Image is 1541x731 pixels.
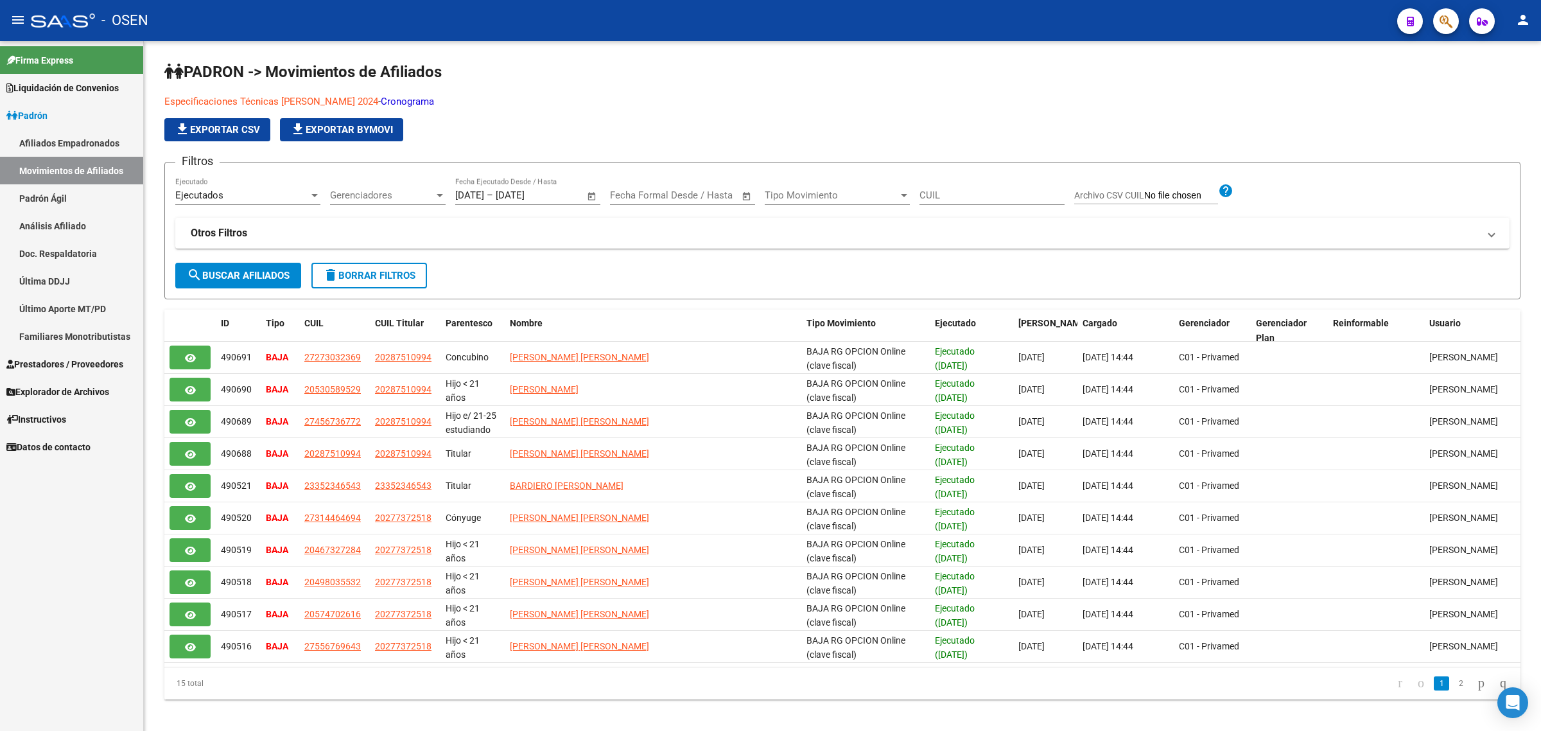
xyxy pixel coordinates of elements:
[221,480,252,491] span: 490521
[266,318,284,328] span: Tipo
[164,94,683,109] p: -
[510,318,543,328] span: Nombre
[806,571,905,596] span: BAJA RG OPCION Online (clave fiscal)
[1144,190,1218,202] input: Archivo CSV CUIL
[806,475,905,500] span: BAJA RG OPCION Online (clave fiscal)
[1083,318,1117,328] span: Cargado
[370,310,440,352] datatable-header-cell: CUIL Titular
[266,384,288,394] strong: BAJA
[1179,513,1239,523] span: C01 - Privamed
[510,641,649,651] span: [PERSON_NAME] [PERSON_NAME]
[299,310,370,352] datatable-header-cell: CUIL
[510,577,649,587] span: [PERSON_NAME] [PERSON_NAME]
[375,448,431,459] span: 20287510994
[304,609,361,619] span: 20574702616
[221,609,252,619] span: 490517
[1013,310,1077,352] datatable-header-cell: Fecha Formal
[1333,318,1389,328] span: Reinformable
[375,577,431,587] span: 20277372518
[6,412,66,427] span: Instructivos
[930,310,1013,352] datatable-header-cell: Ejecutado
[765,189,898,201] span: Tipo Movimiento
[1018,513,1045,523] span: [DATE]
[1429,416,1498,427] span: [PERSON_NAME]
[1083,384,1133,394] span: [DATE] 14:44
[304,384,361,394] span: 20530589529
[935,318,976,328] span: Ejecutado
[446,513,481,523] span: Cónyuge
[801,310,930,352] datatable-header-cell: Tipo Movimiento
[1083,609,1133,619] span: [DATE] 14:44
[935,378,975,403] span: Ejecutado ([DATE])
[510,609,649,619] span: [PERSON_NAME] [PERSON_NAME]
[1429,577,1498,587] span: [PERSON_NAME]
[221,545,252,555] span: 490519
[381,96,434,107] a: Cronograma
[510,384,579,394] span: [PERSON_NAME]
[446,352,489,362] span: Concubino
[446,448,471,459] span: Titular
[1451,673,1470,694] li: page 2
[6,357,123,371] span: Prestadores / Proveedores
[1429,480,1498,491] span: [PERSON_NAME]
[1179,384,1239,394] span: C01 - Privamed
[1083,480,1133,491] span: [DATE] 14:44
[446,318,492,328] span: Parentesco
[1018,641,1045,651] span: [DATE]
[446,410,496,436] span: Hijo e/ 21-25 estudiando
[1429,448,1498,459] span: [PERSON_NAME]
[740,189,754,204] button: Open calendar
[1179,416,1239,427] span: C01 - Privamed
[1074,190,1144,200] span: Archivo CSV CUIL
[175,152,220,170] h3: Filtros
[1018,480,1045,491] span: [DATE]
[510,513,649,523] span: [PERSON_NAME] [PERSON_NAME]
[221,416,252,427] span: 490689
[216,310,261,352] datatable-header-cell: ID
[935,410,975,436] span: Ejecutado ([DATE])
[1018,545,1045,555] span: [DATE]
[6,440,91,454] span: Datos de contacto
[375,384,431,394] span: 20287510994
[1018,416,1045,427] span: [DATE]
[806,635,905,660] span: BAJA RG OPCION Online (clave fiscal)
[1472,676,1490,691] a: go to next page
[1083,448,1133,459] span: [DATE] 14:44
[446,480,471,491] span: Titular
[261,310,299,352] datatable-header-cell: Tipo
[1174,310,1251,352] datatable-header-cell: Gerenciador
[440,310,505,352] datatable-header-cell: Parentesco
[191,226,247,240] strong: Otros Filtros
[304,416,361,427] span: 27456736772
[446,539,480,564] span: Hijo < 21 años
[221,318,229,328] span: ID
[266,352,288,362] strong: BAJA
[1432,673,1451,694] li: page 1
[806,443,905,468] span: BAJA RG OPCION Online (clave fiscal)
[585,189,600,204] button: Open calendar
[935,571,975,596] span: Ejecutado ([DATE])
[1179,448,1239,459] span: C01 - Privamed
[375,352,431,362] span: 20287510994
[1412,676,1430,691] a: go to previous page
[375,545,431,555] span: 20277372518
[221,448,252,459] span: 490688
[266,545,288,555] strong: BAJA
[806,410,905,436] span: BAJA RG OPCION Online (clave fiscal)
[6,81,119,95] span: Liquidación de Convenios
[304,577,361,587] span: 20498035532
[510,448,649,459] span: [PERSON_NAME] [PERSON_NAME]
[1018,448,1045,459] span: [DATE]
[164,667,433,700] div: 15 total
[221,352,252,362] span: 490691
[1179,577,1239,587] span: C01 - Privamed
[510,480,623,491] span: BARDIERO [PERSON_NAME]
[304,545,361,555] span: 20467327284
[446,603,480,628] span: Hijo < 21 años
[806,507,905,532] span: BAJA RG OPCION Online (clave fiscal)
[1515,12,1531,28] mat-icon: person
[935,475,975,500] span: Ejecutado ([DATE])
[1256,318,1307,343] span: Gerenciador Plan
[1018,352,1045,362] span: [DATE]
[266,480,288,491] strong: BAJA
